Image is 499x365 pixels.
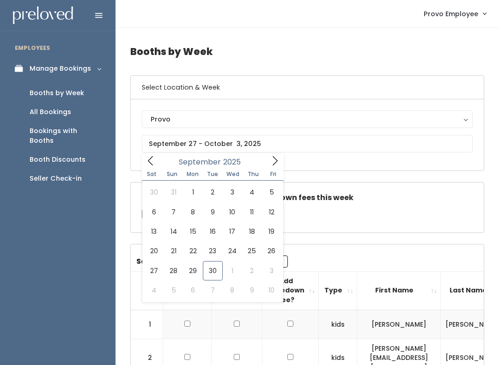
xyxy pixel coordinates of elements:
span: September 11, 2025 [242,202,262,222]
span: Thu [243,171,263,177]
span: September 2, 2025 [203,182,222,202]
span: September 28, 2025 [164,261,183,280]
span: October 9, 2025 [242,280,262,300]
span: October 10, 2025 [262,280,281,300]
span: September 9, 2025 [203,202,222,222]
span: October 5, 2025 [164,280,183,300]
span: Tue [202,171,223,177]
div: Manage Bookings [30,64,91,73]
img: preloved logo [13,6,73,24]
th: #: activate to sort column descending [131,271,163,310]
span: September 25, 2025 [242,241,262,261]
input: September 27 - October 3, 2025 [142,135,473,152]
span: Sat [142,171,162,177]
span: Provo Employee [424,9,478,19]
span: August 31, 2025 [164,182,183,202]
span: Sun [162,171,183,177]
td: 1 [131,310,163,339]
span: October 8, 2025 [223,280,242,300]
span: September 19, 2025 [262,222,281,241]
div: Bookings with Booths [30,126,101,146]
span: September 30, 2025 [203,261,222,280]
span: September 17, 2025 [223,222,242,241]
span: September 14, 2025 [164,222,183,241]
span: September 21, 2025 [164,241,183,261]
th: First Name: activate to sort column ascending [357,271,441,310]
span: October 6, 2025 [183,280,203,300]
span: September 26, 2025 [262,241,281,261]
span: September 15, 2025 [183,222,203,241]
span: September 8, 2025 [183,202,203,222]
h5: Check this box if there are no takedown fees this week [142,194,473,202]
span: October 3, 2025 [262,261,281,280]
span: October 1, 2025 [223,261,242,280]
span: September 10, 2025 [223,202,242,222]
span: September 20, 2025 [144,241,164,261]
span: Mon [183,171,203,177]
span: October 4, 2025 [144,280,164,300]
span: September 16, 2025 [203,222,222,241]
span: Wed [223,171,243,177]
span: September 3, 2025 [223,182,242,202]
a: Provo Employee [414,4,495,24]
span: Fri [263,171,284,177]
td: [PERSON_NAME] [357,310,441,339]
span: September 7, 2025 [164,202,183,222]
td: kids [319,310,357,339]
span: September 6, 2025 [144,202,164,222]
span: October 2, 2025 [242,261,262,280]
span: September 1, 2025 [183,182,203,202]
span: September 24, 2025 [223,241,242,261]
span: September 5, 2025 [262,182,281,202]
input: Year [221,156,249,168]
span: September 12, 2025 [262,202,281,222]
th: Type: activate to sort column ascending [319,271,357,310]
span: September 22, 2025 [183,241,203,261]
label: Search: [136,255,288,268]
div: All Bookings [30,107,71,117]
span: September 13, 2025 [144,222,164,241]
span: September [179,158,221,166]
h6: Select Location & Week [131,76,484,99]
span: September 23, 2025 [203,241,222,261]
button: Provo [142,110,473,128]
div: Provo [151,114,464,124]
span: September 18, 2025 [242,222,262,241]
span: October 7, 2025 [203,280,222,300]
span: August 30, 2025 [144,182,164,202]
span: September 4, 2025 [242,182,262,202]
h4: Booths by Week [130,39,484,64]
div: Booth Discounts [30,155,85,164]
span: September 27, 2025 [144,261,164,280]
span: September 29, 2025 [183,261,203,280]
th: Add Takedown Fee?: activate to sort column ascending [262,271,319,310]
div: Seller Check-in [30,174,82,183]
div: Booths by Week [30,88,84,98]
